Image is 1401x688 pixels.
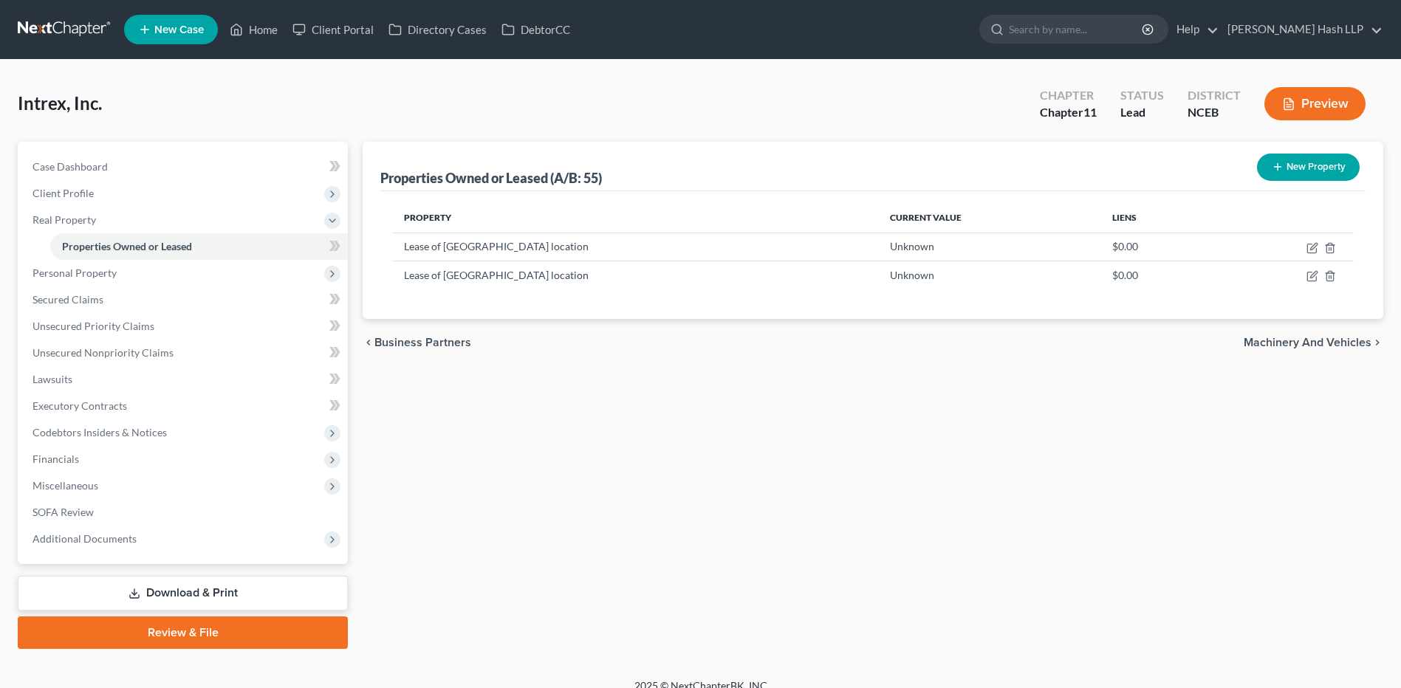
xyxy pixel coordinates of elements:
a: Unsecured Nonpriority Claims [21,340,348,366]
div: Chapter [1040,104,1097,121]
a: Directory Cases [381,16,494,43]
i: chevron_left [363,337,374,348]
button: New Property [1257,154,1360,181]
span: Machinery and Vehicles [1244,337,1371,348]
span: Secured Claims [32,293,103,306]
a: Executory Contracts [21,393,348,419]
div: Lead [1120,104,1164,121]
a: Secured Claims [21,286,348,313]
td: Unknown [878,233,1100,261]
span: Miscellaneous [32,479,98,492]
td: Unknown [878,261,1100,289]
td: $0.00 [1100,261,1216,289]
a: Help [1169,16,1219,43]
td: Lease of [GEOGRAPHIC_DATA] location [392,261,878,289]
span: Intrex, Inc. [18,92,102,114]
span: 11 [1083,105,1097,119]
span: New Case [154,24,204,35]
span: Real Property [32,213,96,226]
div: Chapter [1040,87,1097,104]
span: Client Profile [32,187,94,199]
a: SOFA Review [21,499,348,526]
div: Properties Owned or Leased (A/B: 55) [380,169,602,187]
a: Review & File [18,616,348,649]
span: Properties Owned or Leased [62,240,192,252]
span: Additional Documents [32,532,137,545]
a: Home [222,16,285,43]
a: Unsecured Priority Claims [21,313,348,340]
a: Lawsuits [21,366,348,393]
button: Machinery and Vehicles chevron_right [1244,337,1383,348]
span: Codebtors Insiders & Notices [32,426,167,438]
span: Business Partners [374,337,471,348]
div: NCEB [1188,104,1241,121]
div: District [1188,87,1241,104]
i: chevron_right [1371,337,1383,348]
button: Preview [1264,87,1366,120]
span: Lawsuits [32,373,72,385]
a: DebtorCC [494,16,578,43]
a: Download & Print [18,576,348,610]
span: Personal Property [32,266,117,279]
a: Client Portal [285,16,381,43]
th: Property [392,203,878,233]
th: Current Value [878,203,1100,233]
th: Liens [1100,203,1216,233]
a: [PERSON_NAME] Hash LLP [1220,16,1383,43]
span: Executory Contracts [32,399,127,412]
span: Case Dashboard [32,160,108,173]
button: chevron_left Business Partners [363,337,471,348]
td: Lease of [GEOGRAPHIC_DATA] location [392,233,878,261]
span: Unsecured Priority Claims [32,320,154,332]
span: Financials [32,453,79,465]
div: Status [1120,87,1164,104]
a: Properties Owned or Leased [50,233,348,260]
span: SOFA Review [32,506,94,518]
input: Search by name... [1009,16,1144,43]
span: Unsecured Nonpriority Claims [32,346,174,359]
td: $0.00 [1100,233,1216,261]
a: Case Dashboard [21,154,348,180]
